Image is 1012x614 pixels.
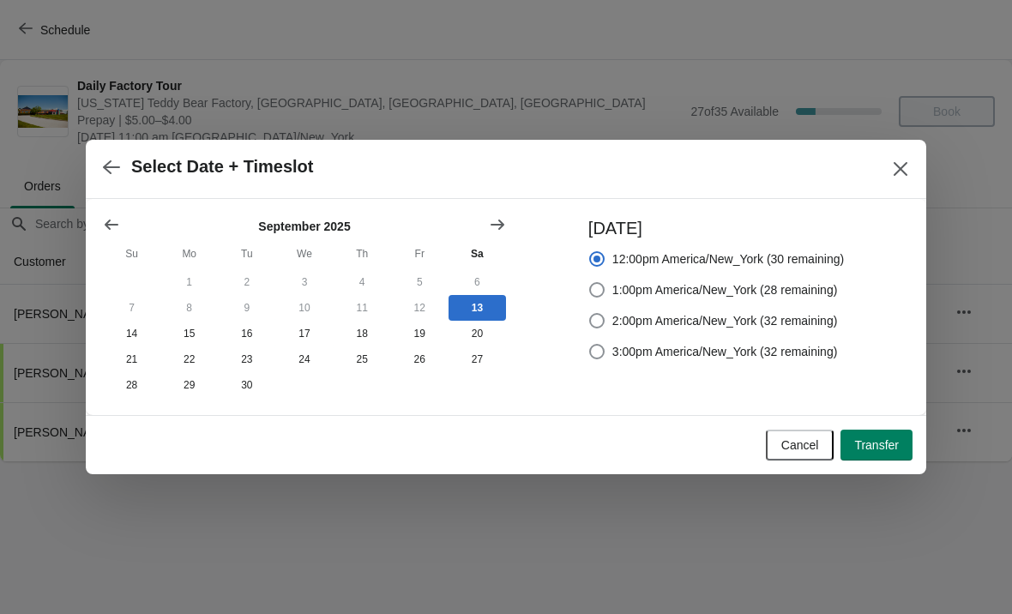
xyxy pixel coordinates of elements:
[854,438,899,452] span: Transfer
[218,269,275,295] button: Tuesday September 2 2025
[131,157,314,177] h2: Select Date + Timeslot
[218,346,275,372] button: Tuesday September 23 2025
[449,321,506,346] button: Saturday September 20 2025
[391,238,449,269] th: Friday
[160,346,218,372] button: Monday September 22 2025
[334,321,391,346] button: Thursday September 18 2025
[103,372,160,398] button: Sunday September 28 2025
[334,238,391,269] th: Thursday
[275,321,333,346] button: Wednesday September 17 2025
[588,216,844,240] h3: [DATE]
[391,295,449,321] button: Friday September 12 2025
[160,238,218,269] th: Monday
[766,430,834,460] button: Cancel
[275,295,333,321] button: Wednesday September 10 2025
[275,269,333,295] button: Wednesday September 3 2025
[482,209,513,240] button: Show next month, October 2025
[275,346,333,372] button: Wednesday September 24 2025
[334,269,391,295] button: Thursday September 4 2025
[275,238,333,269] th: Wednesday
[103,321,160,346] button: Sunday September 14 2025
[612,312,838,329] span: 2:00pm America/New_York (32 remaining)
[449,295,506,321] button: Today Saturday September 13 2025
[218,295,275,321] button: Tuesday September 9 2025
[391,321,449,346] button: Friday September 19 2025
[103,346,160,372] button: Sunday September 21 2025
[218,372,275,398] button: Tuesday September 30 2025
[781,438,819,452] span: Cancel
[391,346,449,372] button: Friday September 26 2025
[334,346,391,372] button: Thursday September 25 2025
[612,281,838,298] span: 1:00pm America/New_York (28 remaining)
[103,238,160,269] th: Sunday
[103,295,160,321] button: Sunday September 7 2025
[218,238,275,269] th: Tuesday
[449,346,506,372] button: Saturday September 27 2025
[160,295,218,321] button: Monday September 8 2025
[160,269,218,295] button: Monday September 1 2025
[449,269,506,295] button: Saturday September 6 2025
[334,295,391,321] button: Thursday September 11 2025
[218,321,275,346] button: Tuesday September 16 2025
[885,153,916,184] button: Close
[96,209,127,240] button: Show previous month, August 2025
[160,321,218,346] button: Monday September 15 2025
[612,250,844,268] span: 12:00pm America/New_York (30 remaining)
[612,343,838,360] span: 3:00pm America/New_York (32 remaining)
[840,430,913,460] button: Transfer
[391,269,449,295] button: Friday September 5 2025
[449,238,506,269] th: Saturday
[160,372,218,398] button: Monday September 29 2025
